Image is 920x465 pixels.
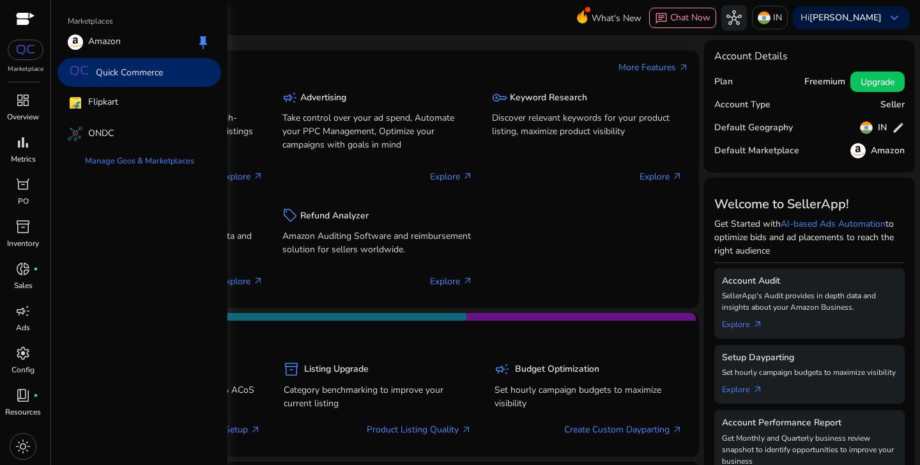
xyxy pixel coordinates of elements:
img: in.svg [758,11,770,24]
a: Explorearrow_outward [722,313,773,331]
span: arrow_outward [678,63,689,73]
a: Manage Geos & Marketplaces [75,149,204,172]
p: Resources [5,406,41,418]
h5: Account Audit [722,276,897,287]
p: Explore [430,275,473,288]
button: chatChat Now [649,8,716,28]
p: Sales [14,280,33,291]
p: Explore [640,170,682,183]
span: chat [655,12,668,25]
img: QC-logo.svg [14,45,37,55]
h5: Default Marketplace [714,146,799,156]
p: Metrics [11,153,36,165]
p: Explore [220,170,263,183]
h5: Listing Upgrade [304,364,369,375]
span: arrow_outward [463,171,473,181]
img: flipkart.svg [68,95,83,111]
p: Amazon [88,34,121,50]
p: Marketplace [8,65,43,74]
p: Hi [801,13,882,22]
p: PO [18,195,29,207]
span: book_4 [15,388,31,403]
h3: Welcome to SellerApp! [714,197,905,212]
h5: Freemium [804,77,845,88]
span: fiber_manual_record [33,266,38,271]
a: Product Listing Quality [367,423,471,436]
a: Create Custom Dayparting [564,423,682,436]
span: arrow_outward [753,319,763,330]
p: Overview [7,111,39,123]
p: Inventory [7,238,39,249]
span: Upgrade [861,75,894,89]
span: inventory_2 [15,219,31,234]
h5: Budget Optimization [515,364,599,375]
h5: Default Geography [714,123,793,133]
span: keep [195,34,211,50]
h5: Account Performance Report [722,418,897,429]
span: arrow_outward [672,171,682,181]
span: dashboard [15,93,31,108]
p: Config [11,364,34,376]
span: arrow_outward [753,385,763,395]
span: hub [726,10,742,26]
p: Discover relevant keywords for your product listing, maximize product visibility [492,111,682,138]
span: Chat Now [670,11,710,24]
h5: Keyword Research [510,93,587,103]
img: ondc-sm.webp [68,126,83,142]
h5: IN [878,123,887,133]
img: QC-logo.svg [68,66,91,76]
span: campaign [494,362,510,377]
h5: Amazon [871,146,905,156]
h5: Account Type [714,100,770,111]
h5: Plan [714,77,733,88]
h5: Setup Dayparting [722,353,897,363]
p: Explore [430,170,473,183]
h5: Advertising [300,93,346,103]
span: key [492,90,507,105]
p: Get Started with to optimize bids and ad placements to reach the right audience [714,217,905,257]
span: edit [892,121,905,134]
p: Ads [16,322,30,333]
button: Upgrade [850,72,905,92]
a: AI-based Ads Automation [781,218,885,230]
span: donut_small [15,261,31,277]
p: Take control over your ad spend, Automate your PPC Management, Optimize your campaigns with goals... [282,111,473,151]
p: SellerApp's Audit provides in depth data and insights about your Amazon Business. [722,290,897,313]
p: Set hourly campaign budgets to maximize visibility [722,367,897,378]
h4: Account Details [714,50,905,63]
span: fiber_manual_record [33,393,38,398]
p: Flipkart [88,95,118,111]
a: More Featuresarrow_outward [618,61,689,74]
span: arrow_outward [672,425,682,435]
span: bar_chart [15,135,31,150]
p: Explore [220,275,263,288]
h5: Seller [880,100,905,111]
span: arrow_outward [463,276,473,286]
p: Category benchmarking to improve your current listing [284,383,471,410]
span: What's New [592,7,641,29]
span: settings [15,346,31,361]
span: orders [15,177,31,192]
span: arrow_outward [253,276,263,286]
p: IN [773,6,782,29]
span: arrow_outward [461,425,471,435]
p: Amazon Auditing Software and reimbursement solution for sellers worldwide. [282,229,473,256]
button: hub [721,5,747,31]
span: sell [282,208,298,223]
p: Quick Commerce [96,66,163,79]
a: Explorearrow_outward [722,378,773,396]
img: in.svg [860,121,873,134]
p: Marketplaces [57,15,221,27]
span: arrow_outward [250,425,261,435]
p: Set hourly campaign budgets to maximize visibility [494,383,682,410]
span: light_mode [15,439,31,454]
span: inventory_2 [284,362,299,377]
p: ONDC [88,126,114,142]
img: amazon.svg [68,34,83,50]
span: campaign [282,90,298,105]
img: amazon.svg [850,143,866,158]
span: campaign [15,303,31,319]
b: [PERSON_NAME] [809,11,882,24]
h5: Refund Analyzer [300,211,369,222]
span: arrow_outward [253,171,263,181]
